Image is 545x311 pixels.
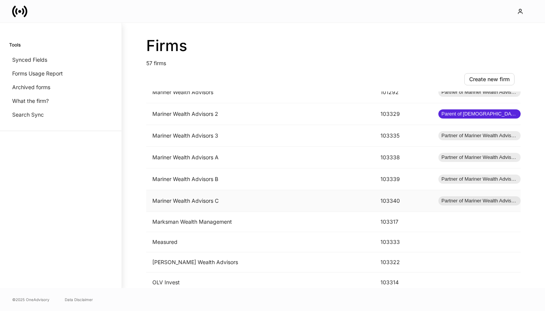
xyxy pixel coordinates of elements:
td: Mariner Wealth Advisors C [146,190,374,212]
a: Search Sync [9,108,112,122]
p: Search Sync [12,111,44,119]
a: Data Disclaimer [65,297,93,303]
span: Partner of Mariner Wealth Advisors 2 [438,132,521,139]
td: Measured [146,232,374,252]
span: Partner of Mariner Wealth Advisors 2 [438,197,521,205]
td: 103340 [374,190,432,212]
td: Marksman Wealth Management [146,212,374,232]
td: 103322 [374,252,432,273]
h2: Firms [146,37,521,55]
a: What the firm? [9,94,112,108]
td: OLV Invest [146,273,374,293]
td: Mariner Wealth Advisors 3 [146,125,374,147]
td: 103333 [374,232,432,252]
span: Partner of Mariner Wealth Advisors 2 [438,88,521,96]
h6: Tools [9,41,21,48]
span: Partner of Mariner Wealth Advisors 2 [438,154,521,161]
p: 57 firms [146,55,521,67]
td: Mariner Wealth Advisors 2 [146,103,374,125]
span: Partner of Mariner Wealth Advisors 2 [438,175,521,183]
td: Mariner Wealth Advisors A [146,147,374,168]
span: Parent of [DEMOGRAPHIC_DATA] firms [438,110,521,118]
td: [PERSON_NAME] Wealth Advisors [146,252,374,273]
button: Create new firm [464,73,515,85]
td: 103335 [374,125,432,147]
p: Synced Fields [12,56,47,64]
td: Mariner Wealth Advisors [146,82,374,103]
td: Mariner Wealth Advisors B [146,168,374,190]
p: Archived forms [12,83,50,91]
td: 103317 [374,212,432,232]
td: 103314 [374,273,432,293]
td: 101292 [374,82,432,103]
p: Forms Usage Report [12,70,63,77]
a: Archived forms [9,80,112,94]
a: Forms Usage Report [9,67,112,80]
div: Create new firm [469,75,510,83]
p: What the firm? [12,97,49,105]
td: 103329 [374,103,432,125]
span: © 2025 OneAdvisory [12,297,50,303]
td: 103339 [374,168,432,190]
td: 103338 [374,147,432,168]
a: Synced Fields [9,53,112,67]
